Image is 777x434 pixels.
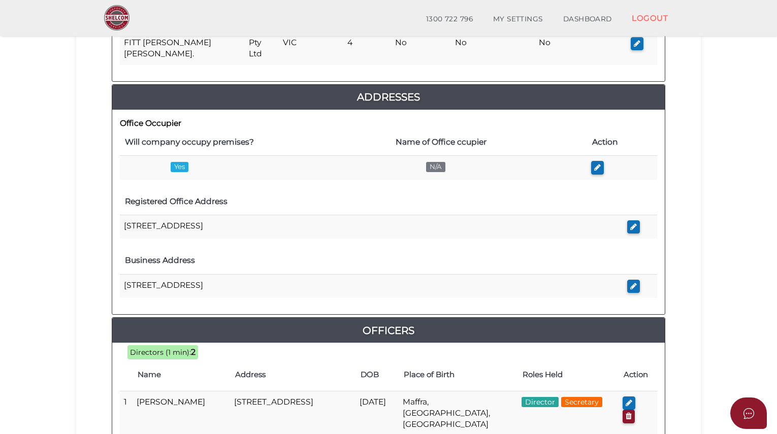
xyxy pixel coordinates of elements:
button: Open asap [730,397,767,429]
td: Pty Ltd [245,31,279,64]
a: MY SETTINGS [483,9,553,29]
b: 2 [191,347,196,357]
a: Addresses [112,89,665,105]
td: No [451,31,535,64]
th: Business Address [120,247,623,274]
h4: Place of Birth [404,371,512,379]
a: LOGOUT [622,8,678,28]
span: Director [522,397,559,407]
b: Office Occupier [120,118,181,128]
td: No [391,31,451,64]
td: 4 [343,31,391,64]
h4: Action [624,371,652,379]
h4: Name [138,371,225,379]
a: 1300 722 796 [416,9,483,29]
h4: Address [235,371,350,379]
h4: Roles Held [523,371,614,379]
th: Registered Office Address [120,188,623,215]
a: DASHBOARD [553,9,622,29]
td: No [535,31,621,64]
td: VIC [279,31,343,64]
td: FITT [PERSON_NAME] [PERSON_NAME]. [120,31,245,64]
td: [STREET_ADDRESS] [120,215,623,239]
th: Will company occupy premises? [120,129,391,156]
span: Directors (1 min): [130,348,191,357]
th: Name of Office ccupier [391,129,587,156]
a: Officers [112,322,665,339]
td: [STREET_ADDRESS] [120,274,623,298]
th: Action [587,129,657,156]
h4: DOB [361,371,394,379]
span: Yes [171,162,188,172]
span: N/A [426,162,445,172]
span: Secretary [561,397,602,407]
